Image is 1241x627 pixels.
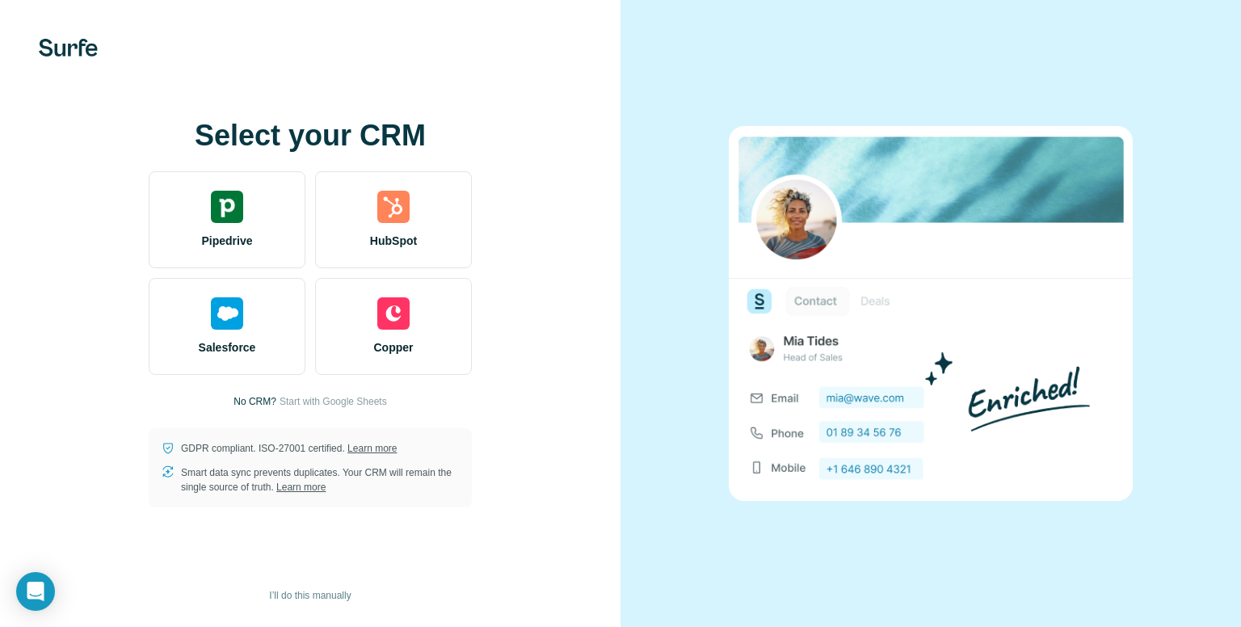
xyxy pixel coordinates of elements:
[258,583,362,608] button: I’ll do this manually
[201,233,252,249] span: Pipedrive
[374,339,414,356] span: Copper
[347,443,397,454] a: Learn more
[377,191,410,223] img: hubspot's logo
[199,339,256,356] span: Salesforce
[16,572,55,611] div: Open Intercom Messenger
[149,120,472,152] h1: Select your CRM
[233,394,276,409] p: No CRM?
[39,39,98,57] img: Surfe's logo
[211,297,243,330] img: salesforce's logo
[370,233,417,249] span: HubSpot
[280,394,387,409] button: Start with Google Sheets
[269,588,351,603] span: I’ll do this manually
[181,441,397,456] p: GDPR compliant. ISO-27001 certified.
[211,191,243,223] img: pipedrive's logo
[181,465,459,494] p: Smart data sync prevents duplicates. Your CRM will remain the single source of truth.
[276,482,326,493] a: Learn more
[729,126,1133,500] img: none image
[377,297,410,330] img: copper's logo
